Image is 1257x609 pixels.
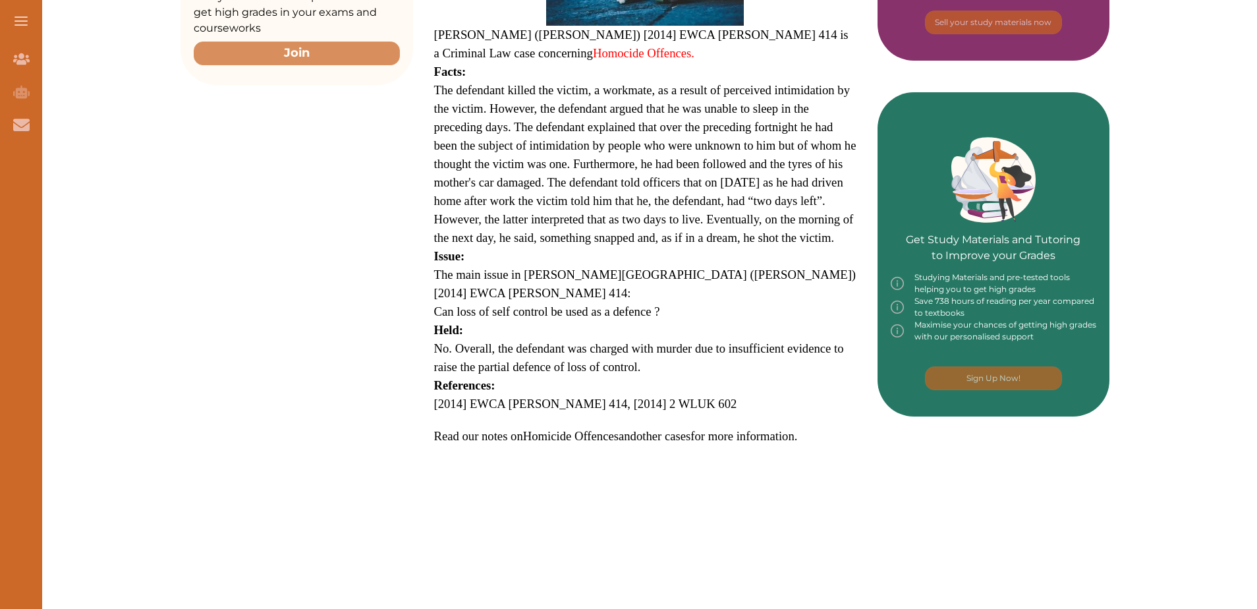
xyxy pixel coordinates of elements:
[951,137,1036,223] img: Green card image
[523,429,619,443] a: Homicide Offences
[891,272,904,295] img: info-img
[893,469,1144,500] iframe: Reviews Badge Ribbon Widget
[593,46,694,60] a: Homocide Offences.
[891,295,1097,319] div: Save 738 hours of reading per year compared to textbooks
[434,341,844,374] span: No. Overall, the defendant was charged with murder due to insufficient evidence to raise the part...
[891,272,1097,295] div: Studying Materials and pre-tested tools helping you to get high grades
[434,429,798,443] span: Read our notes on and for more information.
[906,195,1080,264] p: Get Study Materials and Tutoring to Improve your Grades
[935,16,1051,28] p: Sell your study materials now
[891,295,904,319] img: info-img
[434,249,465,263] span: Issue:
[434,304,660,318] span: Can loss of self control be used as a defence ?
[966,372,1020,384] p: Sign Up Now!
[434,397,737,411] span: [2014] EWCA [PERSON_NAME] 414, [2014] 2 WLUK 602
[434,268,856,300] span: The main issue in [PERSON_NAME][GEOGRAPHIC_DATA] ([PERSON_NAME]) [2014] EWCA [PERSON_NAME] 414:
[891,319,904,343] img: info-img
[434,323,464,337] span: Held:
[891,319,1097,343] div: Maximise your chances of getting high grades with our personalised support
[925,11,1062,34] button: [object Object]
[925,366,1062,390] button: [object Object]
[434,378,495,392] span: References:
[434,65,466,78] span: Facts:
[636,429,690,443] a: other cases
[194,42,400,65] button: Join
[434,83,856,245] span: The defendant killed the victim, a workmate, as a result of perceived intimidation by the victim....
[434,28,849,60] span: [PERSON_NAME] ([PERSON_NAME]) [2014] EWCA [PERSON_NAME] 414 is a Criminal Law case concerning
